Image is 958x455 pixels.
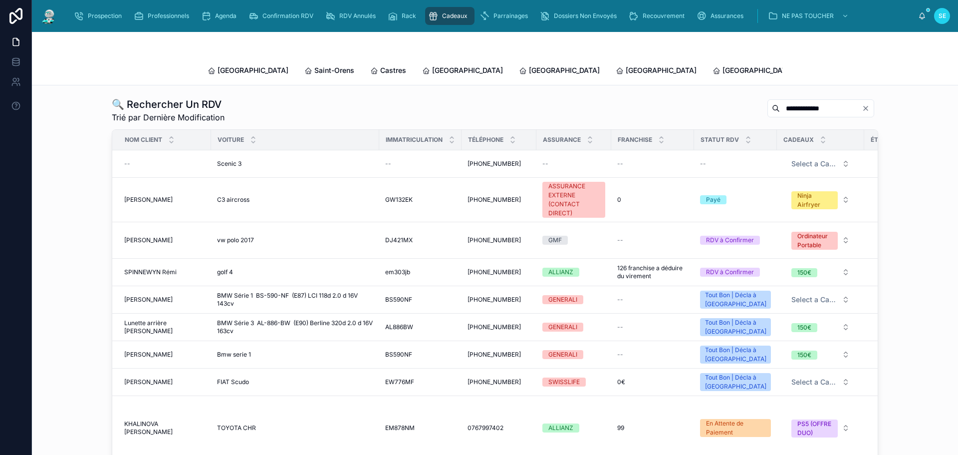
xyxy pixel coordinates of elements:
span: Cadeaux [783,136,814,144]
span: [PERSON_NAME] [124,378,173,386]
span: EW776MF [385,378,414,386]
span: [PERSON_NAME] [124,351,173,359]
span: [PHONE_NUMBER] [468,323,521,331]
span: -- [617,323,623,331]
div: 150€ [797,351,811,360]
button: Clear [862,104,874,112]
a: RDV à Confirmer [700,236,771,245]
span: Lunette arrière [PERSON_NAME] [124,319,205,335]
div: Tout Bon | Décla à [GEOGRAPHIC_DATA] [705,346,766,364]
span: DJ421MX [385,236,413,244]
a: -- [617,160,688,168]
span: Bmw serie 1 [217,351,251,359]
a: C3 aircross [217,196,373,204]
span: [PHONE_NUMBER] [468,268,521,276]
span: Parrainages [493,12,528,20]
a: NE PAS TOUCHER [765,7,854,25]
a: [GEOGRAPHIC_DATA] [208,61,288,81]
button: Select Button [783,186,858,213]
a: Confirmation RDV [245,7,320,25]
span: Rack [402,12,416,20]
span: [PHONE_NUMBER] [468,296,521,304]
button: Select Button [783,415,858,442]
span: [PHONE_NUMBER] [468,160,521,168]
span: SE [939,12,946,20]
span: Nom Client [125,136,162,144]
a: Tout Bon | Décla à [GEOGRAPHIC_DATA] [700,318,771,336]
span: Cadeaux [442,12,468,20]
a: FIAT Scudo [217,378,373,386]
a: BMW Série 1 BS-590-NF (E87) LCI 118d 2.0 d 16V 143cv [217,292,373,308]
a: ALLIANZ [542,268,605,277]
span: Select a Cadeau [791,295,838,305]
a: Tout Bon | Décla à [GEOGRAPHIC_DATA] [700,373,771,391]
a: vw polo 2017 [217,236,373,244]
span: [PHONE_NUMBER] [468,351,521,359]
a: 0€ [617,378,688,386]
a: [PHONE_NUMBER] [468,323,530,331]
div: scrollable content [66,5,918,27]
span: C3 aircross [217,196,249,204]
span: Trié par Dernière Modification [112,111,225,123]
a: Select Button [783,414,858,442]
a: golf 4 [217,268,373,276]
a: [PERSON_NAME] [124,236,205,244]
span: Castres [380,65,406,75]
div: Payé [706,195,720,204]
div: GMF [548,236,562,245]
a: Select Button [783,226,858,254]
span: Immatriculation [386,136,443,144]
a: SWISSLIFE [542,378,605,387]
a: GENERALI [542,295,605,304]
div: GENERALI [548,295,577,304]
span: [GEOGRAPHIC_DATA] [529,65,600,75]
span: [PERSON_NAME] [124,296,173,304]
span: Téléphone [468,136,503,144]
a: GENERALI [542,323,605,332]
a: Castres [370,61,406,81]
span: Dossiers Non Envoyés [554,12,617,20]
div: 150€ [797,323,811,332]
div: RDV à Confirmer [706,268,754,277]
a: [PHONE_NUMBER] [468,268,530,276]
a: -- [542,160,605,168]
a: GMF [542,236,605,245]
button: Select Button [783,318,858,336]
span: AL886BW [385,323,413,331]
a: BMW Série 3 AL-886-BW (E90) Berline 320d 2.0 d 16V 163cv [217,319,373,335]
a: Dossiers Non Envoyés [537,7,624,25]
span: Select a Cadeau [791,377,838,387]
span: [PHONE_NUMBER] [468,236,521,244]
a: Select Button [783,373,858,392]
a: GENERALI [542,350,605,359]
span: [PERSON_NAME] [124,196,173,204]
span: GW132EK [385,196,413,204]
span: [GEOGRAPHIC_DATA] [722,65,793,75]
a: Recouvrement [626,7,692,25]
a: AL886BW [385,323,456,331]
span: Assurance [543,136,581,144]
span: TOYOTA CHR [217,424,256,432]
a: -- [617,351,688,359]
a: Select Button [783,186,858,214]
h1: 🔍 Rechercher Un RDV [112,97,225,111]
span: -- [617,160,623,168]
span: Select a Cadeau [791,159,838,169]
a: 99 [617,424,688,432]
a: [GEOGRAPHIC_DATA] [422,61,503,81]
span: Assurances [711,12,743,20]
a: Scenic 3 [217,160,373,168]
a: -- [617,296,688,304]
a: [PERSON_NAME] [124,196,205,204]
span: Agenda [215,12,237,20]
a: -- [617,236,688,244]
button: Select Button [783,155,858,173]
div: RDV à Confirmer [706,236,754,245]
span: Scenic 3 [217,160,241,168]
a: DJ421MX [385,236,456,244]
span: [GEOGRAPHIC_DATA] [218,65,288,75]
span: -- [542,160,548,168]
div: ASSURANCE EXTERNE (CONTACT DIRECT) [548,182,599,218]
a: -- [700,160,771,168]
